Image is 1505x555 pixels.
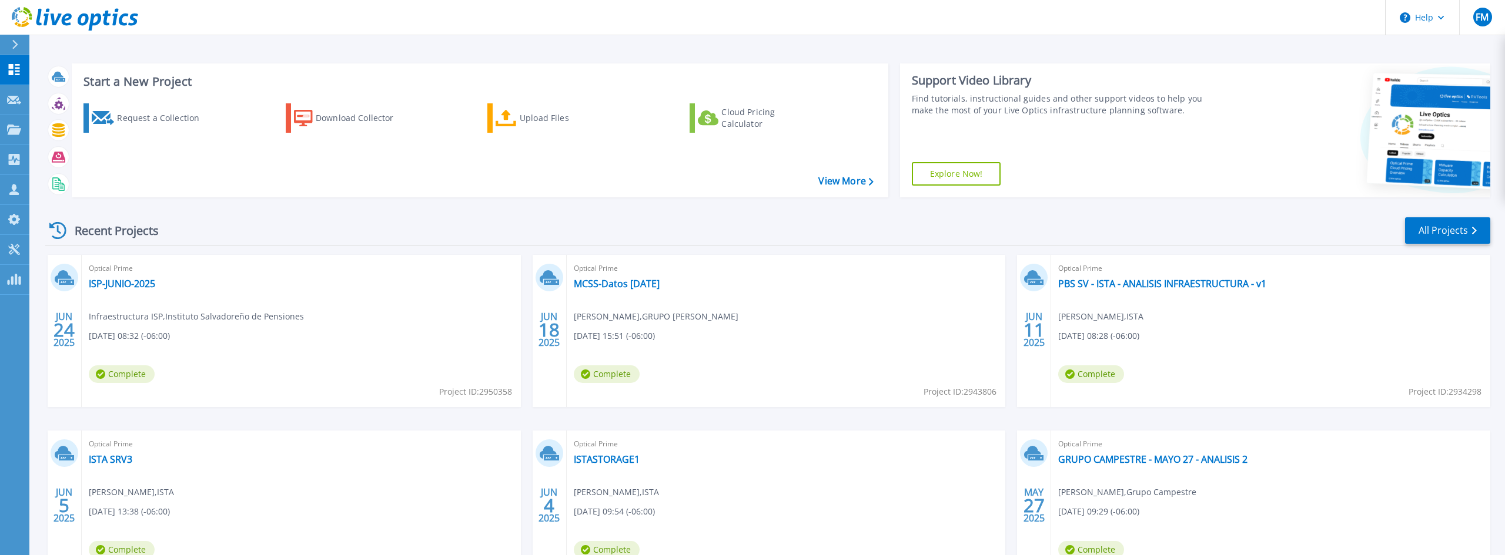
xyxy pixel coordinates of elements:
[89,453,132,465] a: ISTA SRV3
[1409,385,1481,398] span: Project ID: 2934298
[1058,365,1124,383] span: Complete
[89,278,155,290] a: ISP-JUNIO-2025
[818,176,873,187] a: View More
[89,262,514,275] span: Optical Prime
[1024,500,1045,510] span: 27
[1058,453,1248,465] a: GRUPO CAMPESTRE - MAYO 27 - ANALISIS 2
[924,385,996,398] span: Project ID: 2943806
[45,216,175,245] div: Recent Projects
[574,310,738,323] span: [PERSON_NAME] , GRUPO [PERSON_NAME]
[53,484,75,527] div: JUN 2025
[89,505,170,518] span: [DATE] 13:38 (-06:00)
[1058,329,1139,342] span: [DATE] 08:28 (-06:00)
[574,438,999,450] span: Optical Prime
[1023,308,1045,351] div: JUN 2025
[487,103,618,133] a: Upload Files
[59,500,69,510] span: 5
[912,73,1217,88] div: Support Video Library
[538,484,560,527] div: JUN 2025
[83,103,215,133] a: Request a Collection
[520,106,614,130] div: Upload Files
[1058,486,1196,499] span: [PERSON_NAME] , Grupo Campestre
[1023,484,1045,527] div: MAY 2025
[690,103,821,133] a: Cloud Pricing Calculator
[1476,12,1489,22] span: FM
[574,329,655,342] span: [DATE] 15:51 (-06:00)
[574,486,659,499] span: [PERSON_NAME] , ISTA
[1058,278,1266,290] a: PBS SV - ISTA - ANALISIS INFRAESTRUCTURA - v1
[544,500,554,510] span: 4
[1405,217,1490,244] a: All Projects
[117,106,211,130] div: Request a Collection
[316,106,410,130] div: Download Collector
[89,486,174,499] span: [PERSON_NAME] , ISTA
[89,438,514,450] span: Optical Prime
[912,162,1001,186] a: Explore Now!
[574,365,640,383] span: Complete
[1058,505,1139,518] span: [DATE] 09:29 (-06:00)
[89,365,155,383] span: Complete
[439,385,512,398] span: Project ID: 2950358
[912,93,1217,116] div: Find tutorials, instructional guides and other support videos to help you make the most of your L...
[721,106,815,130] div: Cloud Pricing Calculator
[538,308,560,351] div: JUN 2025
[89,310,304,323] span: Infraestructura ISP , Instituto Salvadoreño de Pensiones
[89,329,170,342] span: [DATE] 08:32 (-06:00)
[83,75,873,88] h3: Start a New Project
[53,325,75,335] span: 24
[53,308,75,351] div: JUN 2025
[286,103,417,133] a: Download Collector
[1024,325,1045,335] span: 11
[574,262,999,275] span: Optical Prime
[539,325,560,335] span: 18
[1058,310,1143,323] span: [PERSON_NAME] , ISTA
[574,278,660,290] a: MCSS-Datos [DATE]
[1058,262,1483,275] span: Optical Prime
[574,453,640,465] a: ISTASTORAGE1
[574,505,655,518] span: [DATE] 09:54 (-06:00)
[1058,438,1483,450] span: Optical Prime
